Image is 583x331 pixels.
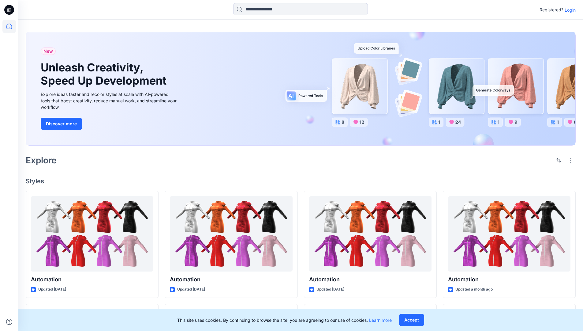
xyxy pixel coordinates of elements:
[540,6,563,13] p: Registered?
[448,196,570,272] a: Automation
[41,91,178,110] div: Explore ideas faster and recolor styles at scale with AI-powered tools that boost creativity, red...
[316,286,344,293] p: Updated [DATE]
[41,118,82,130] button: Discover more
[177,317,392,323] p: This site uses cookies. By continuing to browse the site, you are agreeing to our use of cookies.
[399,314,424,326] button: Accept
[565,7,576,13] p: Login
[41,118,178,130] a: Discover more
[309,275,432,284] p: Automation
[26,177,576,185] h4: Styles
[41,61,169,87] h1: Unleash Creativity, Speed Up Development
[170,275,292,284] p: Automation
[31,196,153,272] a: Automation
[38,286,66,293] p: Updated [DATE]
[177,286,205,293] p: Updated [DATE]
[26,155,57,165] h2: Explore
[43,48,53,55] span: New
[455,286,493,293] p: Updated a month ago
[309,196,432,272] a: Automation
[369,318,392,323] a: Learn more
[170,196,292,272] a: Automation
[31,275,153,284] p: Automation
[448,275,570,284] p: Automation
